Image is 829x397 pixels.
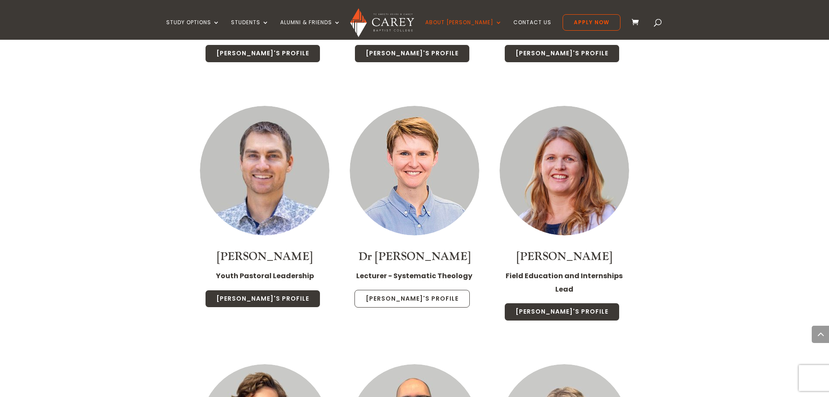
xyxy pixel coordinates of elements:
[166,19,220,40] a: Study Options
[425,19,502,40] a: About [PERSON_NAME]
[217,249,313,264] a: [PERSON_NAME]
[358,249,471,264] a: Dr [PERSON_NAME]
[216,271,314,281] strong: Youth Pastoral Leadership
[516,249,612,264] a: [PERSON_NAME]
[356,271,472,281] strong: Lecturer - Systematic Theology
[500,106,629,235] img: Nicola Mountfort_300x300
[504,303,620,321] a: [PERSON_NAME]'s Profile
[280,19,341,40] a: Alumni & Friends
[504,44,620,63] a: [PERSON_NAME]'s Profile
[205,290,320,308] a: [PERSON_NAME]'s Profile
[563,14,620,31] a: Apply Now
[205,44,320,63] a: [PERSON_NAME]'s Profile
[350,8,414,37] img: Carey Baptist College
[231,19,269,40] a: Students
[354,44,470,63] a: [PERSON_NAME]'s Profile
[506,271,623,294] strong: Field Education and Internships Lead
[513,19,551,40] a: Contact Us
[354,290,470,308] a: [PERSON_NAME]'s Profile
